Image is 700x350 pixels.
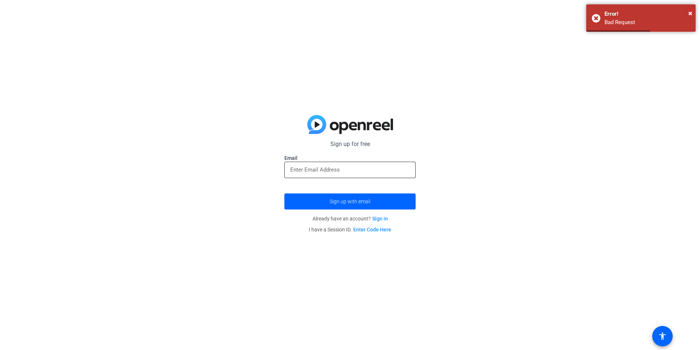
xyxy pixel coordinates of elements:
a: Sign in [372,216,388,222]
input: Enter Email Address [290,165,410,174]
span: Already have an account? [312,216,388,222]
span: × [688,9,692,18]
div: Bad Request [604,18,690,27]
img: blue-gradient.svg [307,115,393,134]
p: Sign up for free [284,140,416,149]
mat-icon: accessibility [658,332,667,341]
button: Sign up with email [284,193,416,209]
div: Error! [604,10,690,18]
label: Email [284,154,416,162]
button: Close [688,8,692,19]
a: Enter Code Here [353,227,391,232]
span: I have a Session ID. [309,227,391,232]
